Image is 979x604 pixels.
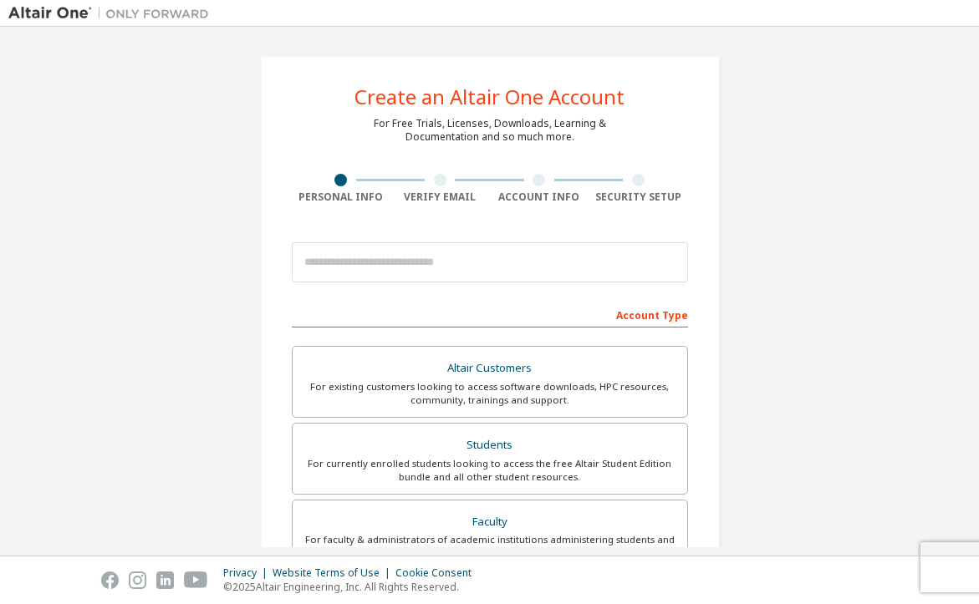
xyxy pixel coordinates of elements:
div: Website Terms of Use [273,566,395,580]
div: Create an Altair One Account [354,87,625,107]
div: Students [303,434,677,457]
img: Altair One [8,5,217,22]
div: Altair Customers [303,357,677,380]
img: instagram.svg [129,571,146,589]
div: Personal Info [292,190,391,204]
div: Cookie Consent [395,566,482,580]
img: youtube.svg [184,571,208,589]
div: For Free Trials, Licenses, Downloads, Learning & Documentation and so much more. [374,117,606,144]
div: For currently enrolled students looking to access the free Altair Student Edition bundle and all ... [303,457,677,484]
div: Account Type [292,301,688,327]
img: facebook.svg [101,571,119,589]
div: Security Setup [589,190,688,204]
div: Account Info [490,190,589,204]
div: For faculty & administrators of academic institutions administering students and accessing softwa... [303,533,677,560]
div: For existing customers looking to access software downloads, HPC resources, community, trainings ... [303,380,677,407]
p: © 2025 Altair Engineering, Inc. All Rights Reserved. [223,580,482,594]
img: linkedin.svg [156,571,174,589]
div: Faculty [303,510,677,534]
div: Verify Email [390,190,490,204]
div: Privacy [223,566,273,580]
